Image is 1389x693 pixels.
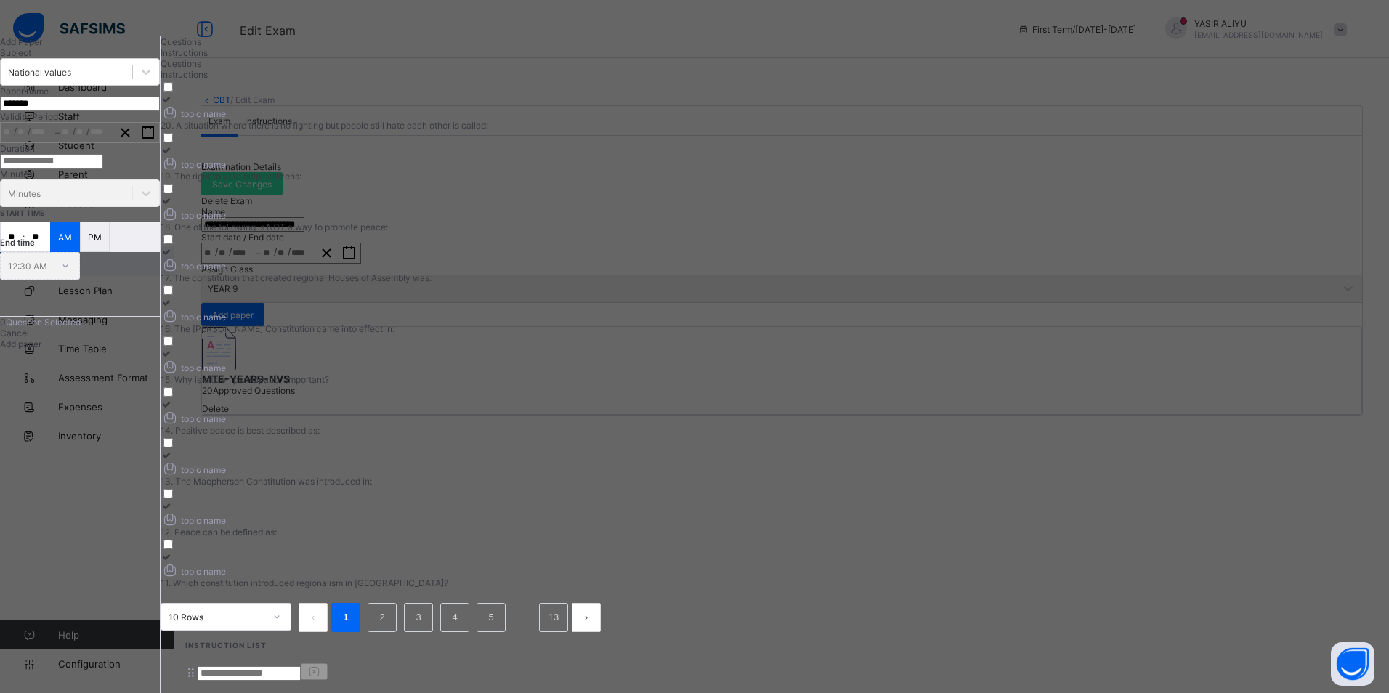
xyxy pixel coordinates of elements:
li: 上一页 [299,603,328,632]
span: topic name [161,566,226,577]
span: Questions [161,58,201,69]
span: Question Selected [6,317,81,328]
li: 向后 5 页 [509,603,530,623]
span: Instruction List [185,641,267,649]
p: : [23,232,25,243]
span: topic name [161,515,226,526]
button: prev page [299,603,328,632]
div: National values [8,67,71,78]
p: AM [58,232,72,243]
span: topic name [161,464,226,475]
span: topic name [161,312,226,323]
a: 3 [411,608,425,627]
li: 4 [440,603,469,632]
div: 19. The right to vote helps citizens: [161,171,612,182]
div: 13. The Macpherson Constitution was introduced in: [161,476,612,487]
a: 2 [375,608,389,627]
span: / [14,125,17,137]
span: – [55,127,60,138]
div: 16. The [PERSON_NAME] Constitution came into effect in: [161,323,612,334]
span: topic name [161,210,226,221]
div: 20. A situation where there is no fighting but people still hate each other is called: [161,120,612,131]
li: 13 [539,603,568,632]
a: 1 [339,608,352,627]
span: topic name [161,108,226,119]
button: next page [572,603,601,632]
div: 10 Rows [169,612,264,623]
p: PM [88,232,102,243]
button: Open asap [1331,642,1374,686]
li: 1 [331,603,360,632]
span: / [28,125,31,137]
span: Instructions [161,47,208,58]
div: 15. Why is citizen participation important? [161,374,612,385]
span: topic name [161,362,226,373]
a: 13 [544,608,563,627]
div: 14. Positive peace is best described as: [161,425,612,436]
span: / [86,125,89,137]
li: 下一页 [572,603,601,632]
div: 18. One of the following is NOT a way to promote peace: [161,222,612,232]
li: 2 [368,603,397,632]
div: 12. Peace can be defined as: [161,527,612,538]
span: topic name [161,413,226,424]
a: 5 [484,608,498,627]
li: 3 [404,603,433,632]
span: Questions [161,36,201,47]
span: topic name [161,159,226,170]
a: 4 [448,608,461,627]
div: 17. The constitution that created regional Houses of Assembly was: [161,272,612,283]
span: topic name [161,261,226,272]
span: / [73,125,76,137]
li: 5 [477,603,506,632]
span: Instructions [161,69,208,80]
div: 11. Which constitution introduced regionalism in [GEOGRAPHIC_DATA]? [161,577,612,588]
